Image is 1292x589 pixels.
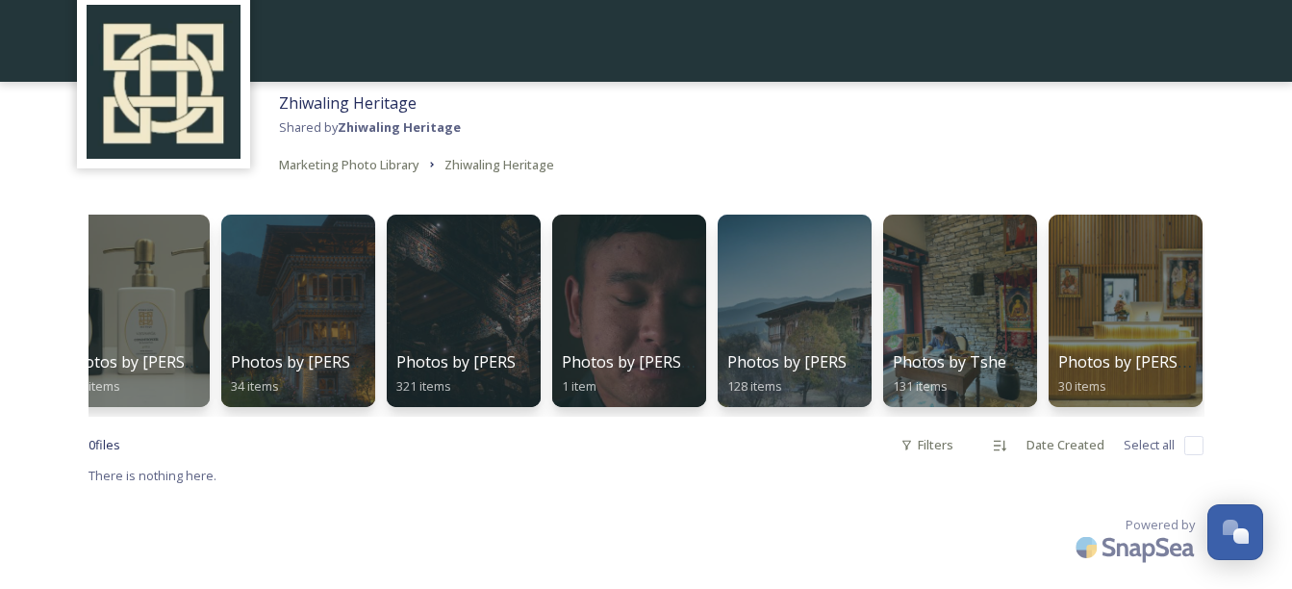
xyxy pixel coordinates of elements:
a: Photos by [PERSON_NAME]128 items [712,205,877,407]
a: Photos by [PERSON_NAME] (Video)1 item [546,205,712,407]
a: Photos by [PERSON_NAME]321 items [381,205,546,407]
span: 1 item [562,377,596,395]
img: SnapSea Logo [1070,525,1204,570]
span: Photos by [PERSON_NAME] and [PERSON_NAME] [231,351,589,372]
span: 130 items [65,377,120,395]
strong: Zhiwaling Heritage [338,118,461,136]
img: Screenshot%202025-04-29%20at%2011.05.50.png [87,5,241,159]
a: Photos by [PERSON_NAME]130 items [50,205,215,407]
span: Zhiwaling Heritage [279,92,417,114]
span: 321 items [396,377,451,395]
span: Marketing Photo Library [279,156,419,173]
div: Date Created [1017,426,1114,464]
span: Photos by Tshering [893,351,1036,372]
span: Zhiwaling Heritage [444,156,554,173]
span: 131 items [893,377,948,395]
span: There is nothing here. [89,467,216,484]
span: Photos by [PERSON_NAME] [65,351,266,372]
span: 30 items [1058,377,1106,395]
div: Filters [891,426,963,464]
a: Photos by Tshering131 items [877,205,1043,407]
span: Photos by [PERSON_NAME] [1058,351,1258,372]
span: Select all [1124,436,1175,454]
span: Photos by [PERSON_NAME] [396,351,596,372]
span: 34 items [231,377,279,395]
button: Open Chat [1207,504,1263,560]
span: 0 file s [89,436,120,454]
span: Shared by [279,118,461,136]
span: Photos by [PERSON_NAME] [727,351,927,372]
span: Powered by [1126,516,1195,534]
a: Photos by [PERSON_NAME] and [PERSON_NAME]34 items [215,205,381,407]
span: Photos by [PERSON_NAME] (Video) [562,351,816,372]
a: Photos by [PERSON_NAME]30 items [1043,205,1208,407]
span: 128 items [727,377,782,395]
a: Marketing Photo Library [279,153,419,176]
a: Zhiwaling Heritage [444,153,554,176]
